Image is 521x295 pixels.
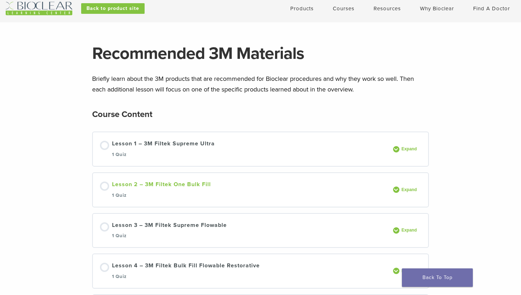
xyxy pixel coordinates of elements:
[399,268,421,274] span: Expand
[112,261,260,281] div: Lesson 4 – 3M Filtek Bulk Fill Flowable Restorative
[92,73,429,95] p: Briefly learn about the 3M products that are recommended for Bioclear procedures and why they wor...
[112,193,127,198] span: 1 Quiz
[112,233,127,239] span: 1 Quiz
[399,187,421,193] span: Expand
[100,139,389,159] a: Lesson 1 – 3M Filtek Supreme Ultra 1 Quiz
[402,268,473,287] a: Back To Top
[92,45,429,62] h1: Recommended 3M Materials
[100,261,389,281] a: Lesson 4 – 3M Filtek Bulk Fill Flowable Restorative 1 Quiz
[112,139,215,159] div: Lesson 1 – 3M Filtek Supreme Ultra
[112,221,227,240] div: Lesson 3 – 3M Filtek Supreme Flowable
[333,5,354,12] a: Courses
[399,228,421,233] span: Expand
[92,106,152,123] h2: Course Content
[100,221,389,240] a: Lesson 3 – 3M Filtek Supreme Flowable 1 Quiz
[374,5,401,12] a: Resources
[473,5,510,12] a: Find A Doctor
[399,146,421,152] span: Expand
[420,5,454,12] a: Why Bioclear
[112,274,127,279] span: 1 Quiz
[81,3,145,14] a: Back to product site
[6,2,72,15] img: Bioclear
[290,5,314,12] a: Products
[112,180,211,200] div: Lesson 2 – 3M Filtek One Bulk Fill
[100,180,389,200] a: Lesson 2 – 3M Filtek One Bulk Fill 1 Quiz
[112,152,127,157] span: 1 Quiz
